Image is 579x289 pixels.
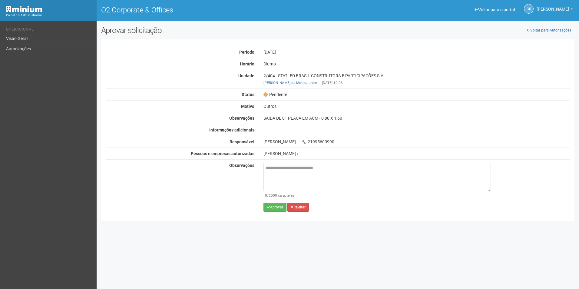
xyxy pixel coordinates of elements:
div: Diurno [259,61,574,67]
span: Pendente [263,92,287,97]
div: Painel do Administrador [6,12,92,18]
div: [PERSON_NAME] 21995600990 [259,139,574,144]
strong: Motivo [241,104,254,109]
strong: Status [242,92,254,97]
strong: Informações adicionais [209,128,254,132]
div: Outros [259,104,574,109]
a: CR [524,4,534,14]
h2: Aprovar solicitação [101,26,333,35]
strong: Período [239,50,254,55]
div: [PERSON_NAME] / [263,151,570,156]
button: Aprovar [263,203,286,212]
li: Operacional [6,27,92,34]
span: 0 [265,193,267,198]
strong: Observações [229,116,254,121]
strong: Pessoas e empresas autorizadas [191,151,254,156]
span: Celso Rodrigues da Costa [537,1,569,12]
div: SAÍDA DE 01 PLACA EM ACM - 0,80 X 1,60 [259,115,574,121]
div: [DATE] [259,49,574,55]
a: Voltar para o portal [475,7,515,12]
h1: O2 Corporate & Offices [101,6,333,14]
a: [PERSON_NAME] da Motta Junior [263,81,317,85]
a: Voltar para Autorizações [524,26,574,35]
div: 2/404 - STATLED BRASIL CONSTRUTORA E PARTICIPAÇÕES S.A. [259,73,574,85]
a: [PERSON_NAME] [537,8,573,12]
div: /2000 caracteres [265,193,490,198]
strong: Responsável [230,139,254,144]
strong: Observações [229,163,254,168]
span: | [319,81,320,85]
button: Rejeitar [287,203,309,212]
div: [DATE] 10:03 [263,80,570,85]
strong: Horário [240,61,254,66]
img: Minium [6,6,42,12]
strong: Unidade [238,73,254,78]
